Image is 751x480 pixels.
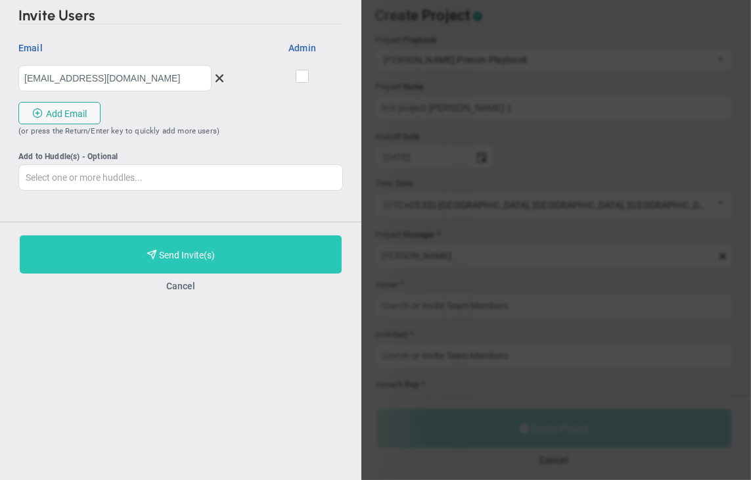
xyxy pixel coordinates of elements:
[288,42,316,55] span: Admin
[18,151,343,163] div: Select one or more Huddles... The invited User(s) will be added to the Huddle as a member.
[18,126,219,135] span: (or press the Return/Enter key to quickly add more users)
[18,42,162,55] span: Email
[18,9,343,24] h2: Invite Users
[19,165,342,190] input: Add to Huddle(s) - Optional
[20,235,342,274] button: Send Invite(s)
[18,102,101,124] button: Add Email
[159,250,215,260] span: Send Invite(s)
[166,281,195,291] button: Cancel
